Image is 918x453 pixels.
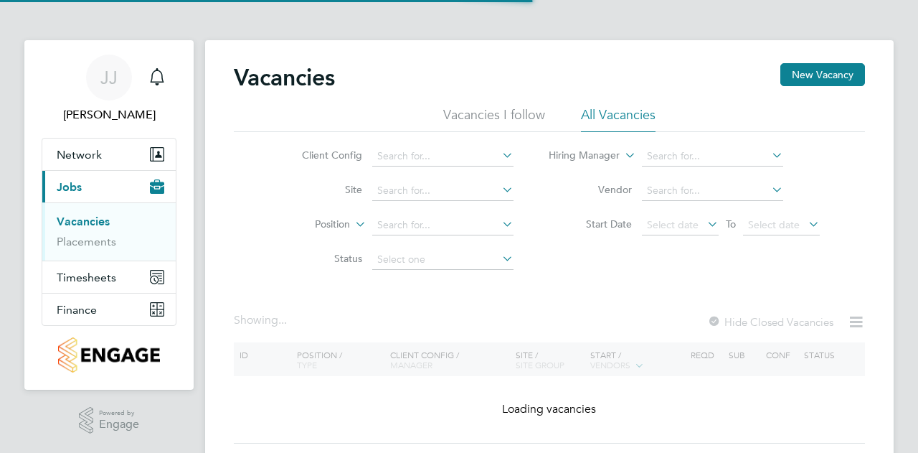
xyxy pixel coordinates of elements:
[268,218,350,232] label: Position
[280,183,362,196] label: Site
[748,218,800,231] span: Select date
[99,419,139,431] span: Engage
[42,261,176,293] button: Timesheets
[537,149,620,163] label: Hiring Manager
[642,181,783,201] input: Search for...
[278,313,287,327] span: ...
[42,202,176,261] div: Jobs
[42,106,176,123] span: Joshua James
[707,315,833,329] label: Hide Closed Vacancies
[100,68,118,87] span: JJ
[79,407,140,434] a: Powered byEngage
[42,55,176,123] a: JJ[PERSON_NAME]
[721,215,740,233] span: To
[24,40,194,390] nav: Main navigation
[549,218,632,230] label: Start Date
[581,106,656,132] li: All Vacancies
[234,313,290,328] div: Showing
[42,139,176,170] button: Network
[642,146,783,167] input: Search for...
[57,271,116,284] span: Timesheets
[42,294,176,325] button: Finance
[42,337,176,373] a: Go to home page
[280,252,362,265] label: Status
[57,148,102,162] span: Network
[780,63,865,86] button: New Vacancy
[42,171,176,202] button: Jobs
[372,181,514,201] input: Search for...
[443,106,545,132] li: Vacancies I follow
[549,183,632,196] label: Vendor
[57,180,82,194] span: Jobs
[280,149,362,162] label: Client Config
[58,337,159,373] img: countryside-properties-logo-retina.png
[99,407,139,419] span: Powered by
[57,215,110,228] a: Vacancies
[372,215,514,235] input: Search for...
[57,235,116,248] a: Placements
[234,63,335,92] h2: Vacancies
[372,250,514,270] input: Select one
[57,303,97,317] span: Finance
[647,218,699,231] span: Select date
[372,146,514,167] input: Search for...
